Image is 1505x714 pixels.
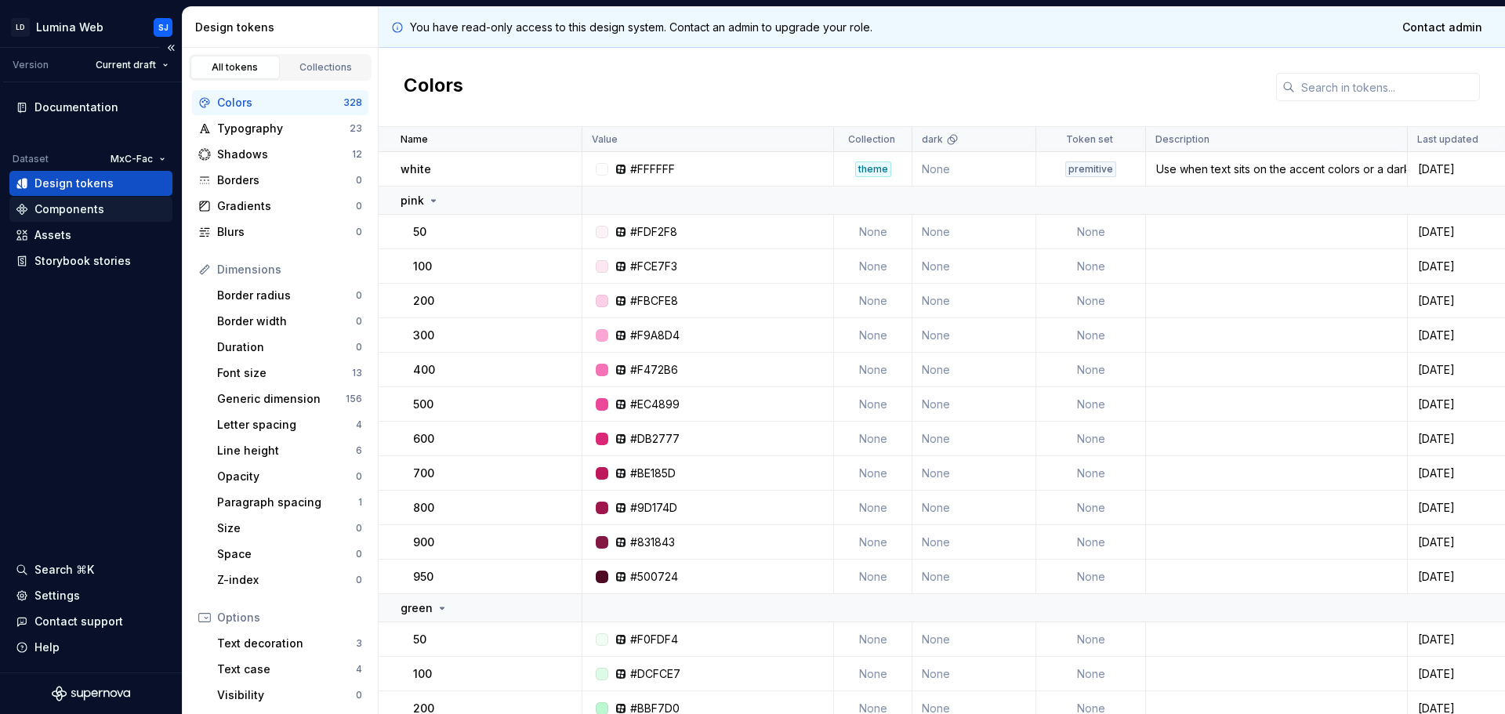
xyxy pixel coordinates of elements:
div: 1 [358,496,362,509]
button: LDLumina WebSJ [3,10,179,44]
td: None [912,152,1036,187]
a: Assets [9,223,172,248]
td: None [912,525,1036,560]
td: None [834,318,912,353]
a: Size0 [211,516,368,541]
h2: Colors [404,73,463,101]
div: LD [11,18,30,37]
p: white [401,161,431,177]
td: None [1036,456,1146,491]
div: Line height [217,443,356,458]
p: 900 [413,535,434,550]
a: Typography23 [192,116,368,141]
a: Blurs0 [192,219,368,245]
td: None [1036,353,1146,387]
div: Font size [217,365,352,381]
div: Visibility [217,687,356,703]
a: Storybook stories [9,248,172,274]
td: None [1036,387,1146,422]
span: Contact admin [1402,20,1482,35]
div: 0 [356,315,362,328]
td: None [1036,622,1146,657]
div: Shadows [217,147,352,162]
td: None [834,284,912,318]
button: Contact support [9,609,172,634]
td: None [834,456,912,491]
td: None [834,657,912,691]
div: Contact support [34,614,123,629]
a: Settings [9,583,172,608]
div: All tokens [196,61,274,74]
p: Name [401,133,428,146]
div: Z-index [217,572,356,588]
td: None [912,387,1036,422]
div: Paragraph spacing [217,495,358,510]
a: Colors328 [192,90,368,115]
div: Documentation [34,100,118,115]
div: Size [217,520,356,536]
td: None [834,215,912,249]
button: Collapse sidebar [160,37,182,59]
div: Dimensions [217,262,362,277]
div: 0 [356,226,362,238]
a: Contact admin [1392,13,1492,42]
td: None [1036,560,1146,594]
span: Current draft [96,59,156,71]
div: Assets [34,227,71,243]
p: Collection [848,133,895,146]
a: Duration0 [211,335,368,360]
p: 400 [413,362,435,378]
a: Border width0 [211,309,368,334]
div: Border width [217,314,356,329]
p: dark [922,133,943,146]
div: Blurs [217,224,356,240]
td: None [834,560,912,594]
td: None [834,422,912,456]
div: 3 [356,637,362,650]
a: Visibility0 [211,683,368,708]
p: 700 [413,466,434,481]
button: Help [9,635,172,660]
div: Opacity [217,469,356,484]
td: None [1036,491,1146,525]
div: Dataset [13,153,49,165]
td: None [912,318,1036,353]
div: 23 [350,122,362,135]
div: Typography [217,121,350,136]
p: 600 [413,431,434,447]
div: SJ [158,21,169,34]
div: Design tokens [34,176,114,191]
div: Gradients [217,198,356,214]
a: Letter spacing4 [211,412,368,437]
button: MxC-Fac [103,148,172,170]
a: Shadows12 [192,142,368,167]
div: 328 [343,96,362,109]
a: Space0 [211,542,368,567]
div: Version [13,59,49,71]
td: None [1036,657,1146,691]
div: #831843 [630,535,675,550]
td: None [912,353,1036,387]
div: #9D174D [630,500,677,516]
td: None [1036,318,1146,353]
div: Text decoration [217,636,356,651]
a: Borders0 [192,168,368,193]
a: Z-index0 [211,567,368,593]
div: 0 [356,522,362,535]
p: Description [1155,133,1209,146]
td: None [912,249,1036,284]
div: #FDF2F8 [630,224,677,240]
td: None [1036,525,1146,560]
p: Token set [1066,133,1113,146]
div: 6 [356,444,362,457]
div: Help [34,640,60,655]
button: Search ⌘K [9,557,172,582]
td: None [912,491,1036,525]
a: Border radius0 [211,283,368,308]
td: None [834,491,912,525]
div: Space [217,546,356,562]
div: #BE185D [630,466,676,481]
div: #F9A8D4 [630,328,680,343]
div: Design tokens [195,20,372,35]
div: Settings [34,588,80,603]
